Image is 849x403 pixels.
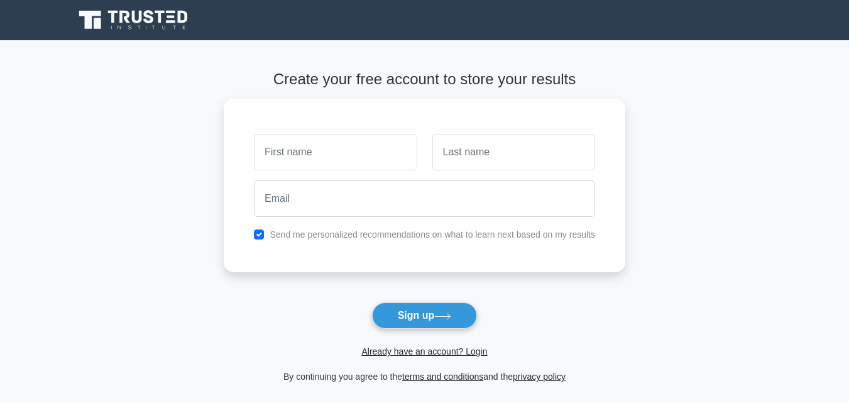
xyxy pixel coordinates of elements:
[224,70,625,89] h4: Create your free account to store your results
[402,372,483,382] a: terms and conditions
[513,372,566,382] a: privacy policy
[432,134,595,170] input: Last name
[254,180,595,217] input: Email
[361,346,487,356] a: Already have an account? Login
[216,369,633,384] div: By continuing you agree to the and the
[270,229,595,240] label: Send me personalized recommendations on what to learn next based on my results
[254,134,417,170] input: First name
[372,302,478,329] button: Sign up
